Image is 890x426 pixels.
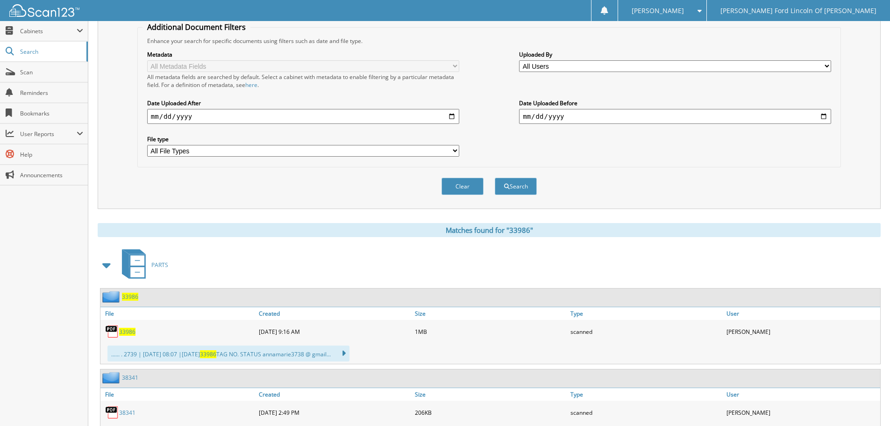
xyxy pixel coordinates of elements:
[98,223,881,237] div: Matches found for "33986"
[413,403,569,422] div: 206KB
[100,307,256,320] a: File
[256,322,413,341] div: [DATE] 9:16 AM
[843,381,890,426] iframe: Chat Widget
[720,8,876,14] span: [PERSON_NAME] Ford Lincoln Of [PERSON_NAME]
[105,405,119,419] img: PDF.png
[724,388,880,401] a: User
[519,109,831,124] input: end
[20,130,77,138] span: User Reports
[413,307,569,320] a: Size
[102,372,122,383] img: folder2.png
[441,178,484,195] button: Clear
[142,37,836,45] div: Enhance your search for specific documents using filters such as date and file type.
[413,322,569,341] div: 1MB
[147,73,459,89] div: All metadata fields are searched by default. Select a cabinet with metadata to enable filtering b...
[724,307,880,320] a: User
[568,388,724,401] a: Type
[245,81,257,89] a: here
[122,293,138,301] a: 33986
[122,374,138,382] a: 38341
[200,350,216,358] span: 33986
[147,51,459,58] label: Metadata
[256,403,413,422] div: [DATE] 2:49 PM
[568,403,724,422] div: scanned
[724,403,880,422] div: [PERSON_NAME]
[9,4,79,17] img: scan123-logo-white.svg
[20,109,83,117] span: Bookmarks
[20,89,83,97] span: Reminders
[256,388,413,401] a: Created
[102,291,122,303] img: folder2.png
[119,409,135,417] a: 38341
[20,48,82,56] span: Search
[105,325,119,339] img: PDF.png
[107,346,349,361] div: ...... . 2739 | [DATE] 08:07 |[DATE] TAG NO. STATUS annamarie3738 @ gmail...
[256,307,413,320] a: Created
[20,151,83,159] span: Help
[632,8,684,14] span: [PERSON_NAME]
[147,109,459,124] input: start
[100,388,256,401] a: File
[20,171,83,179] span: Announcements
[724,322,880,341] div: [PERSON_NAME]
[413,388,569,401] a: Size
[151,261,168,269] span: PARTS
[119,328,135,336] a: 33986
[116,246,168,283] a: PARTS
[20,68,83,76] span: Scan
[568,307,724,320] a: Type
[147,99,459,107] label: Date Uploaded After
[142,22,250,32] legend: Additional Document Filters
[519,99,831,107] label: Date Uploaded Before
[519,51,831,58] label: Uploaded By
[568,322,724,341] div: scanned
[20,27,77,35] span: Cabinets
[495,178,537,195] button: Search
[147,135,459,143] label: File type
